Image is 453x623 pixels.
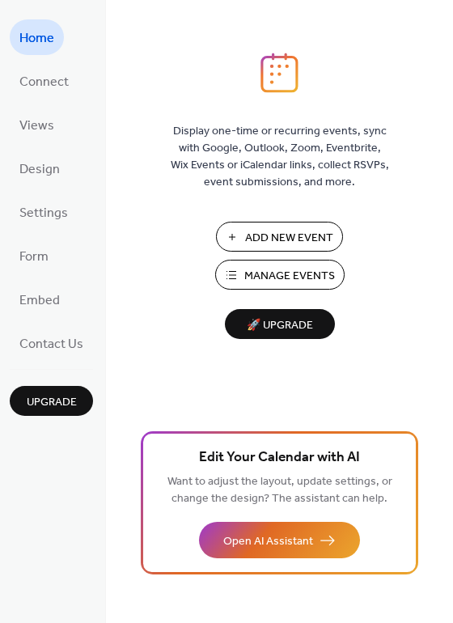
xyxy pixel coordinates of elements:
a: Views [10,107,64,142]
a: Form [10,238,58,273]
span: Edit Your Calendar with AI [199,447,360,469]
span: Home [19,26,54,52]
span: Form [19,244,49,270]
a: Design [10,150,70,186]
button: Add New Event [216,222,343,252]
span: Connect [19,70,69,95]
span: Embed [19,288,60,314]
span: Views [19,113,54,139]
span: 🚀 Upgrade [235,315,325,337]
span: Contact Us [19,332,83,358]
span: Upgrade [27,394,77,411]
span: Display one-time or recurring events, sync with Google, Outlook, Zoom, Eventbrite, Wix Events or ... [171,123,389,191]
button: 🚀 Upgrade [225,309,335,339]
button: Upgrade [10,386,93,416]
button: Open AI Assistant [199,522,360,558]
span: Open AI Assistant [223,533,313,550]
a: Settings [10,194,78,230]
a: Connect [10,63,78,99]
span: Settings [19,201,68,227]
span: Want to adjust the layout, update settings, or change the design? The assistant can help. [167,471,392,510]
span: Add New Event [245,230,333,247]
a: Contact Us [10,325,93,361]
a: Home [10,19,64,55]
button: Manage Events [215,260,345,290]
span: Design [19,157,60,183]
span: Manage Events [244,268,335,285]
a: Embed [10,282,70,317]
img: logo_icon.svg [260,53,298,93]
